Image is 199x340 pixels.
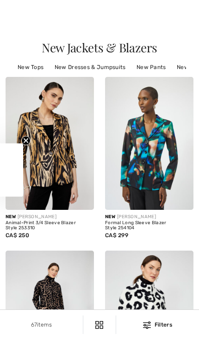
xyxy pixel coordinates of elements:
div: [PERSON_NAME] [105,214,193,220]
span: CA$ 250 [6,232,29,239]
span: 67 [31,321,37,328]
img: Formal Long Sleeve Blazer Style 254104. Black/Multi [105,77,193,210]
span: New [105,214,115,220]
span: New Jackets & Blazers [42,39,157,56]
button: Close teaser [21,136,31,145]
div: Formal Long Sleeve Blazer Style 254104 [105,220,193,231]
div: [PERSON_NAME] [6,214,94,220]
span: CA$ 299 [105,232,128,239]
span: New [6,214,16,220]
a: New Tops [13,61,48,73]
div: Animal-Print 3/4 Sleeve Blazer Style 253310 [6,220,94,231]
a: New Dresses & Jumpsuits [50,61,131,73]
img: Animal-Print 3/4 Sleeve Blazer Style 253310. Black/Gold [6,77,94,210]
a: New Pants [132,61,171,73]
